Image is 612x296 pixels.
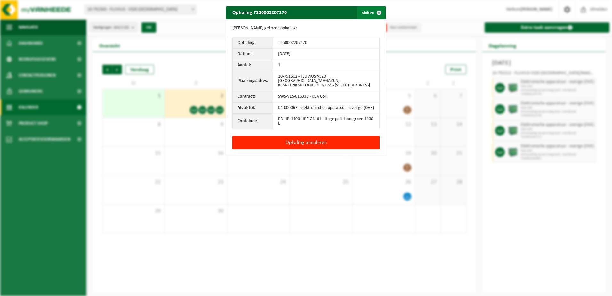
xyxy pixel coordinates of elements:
td: SWS-VES-016333 - KGA Colli [273,91,379,103]
th: Ophaling: [233,37,273,49]
th: Afvalstof: [233,103,273,114]
th: Contract: [233,91,273,103]
td: 04-000067 - elektronische apparatuur - overige (OVE) [273,103,379,114]
p: [PERSON_NAME] gekozen ophaling: [232,26,380,31]
td: T250002207170 [273,37,379,49]
h2: Ophaling T250002207170 [226,6,293,19]
button: Sluiten [357,6,385,19]
td: 10-791512 - FLUVIUS VS20 [GEOGRAPHIC_DATA]/MAGAZIJN, KLANTENKANTOOR EN INFRA - [STREET_ADDRESS] [273,71,379,91]
button: Ophaling annuleren [232,136,380,149]
td: 1 [273,60,379,71]
th: Plaatsingsadres: [233,71,273,91]
th: Aantal: [233,60,273,71]
td: [DATE] [273,49,379,60]
td: PB-HB-1400-HPE-GN-01 - Hoge palletbox groen 1400 L [273,114,379,129]
th: Datum: [233,49,273,60]
th: Container: [233,114,273,129]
